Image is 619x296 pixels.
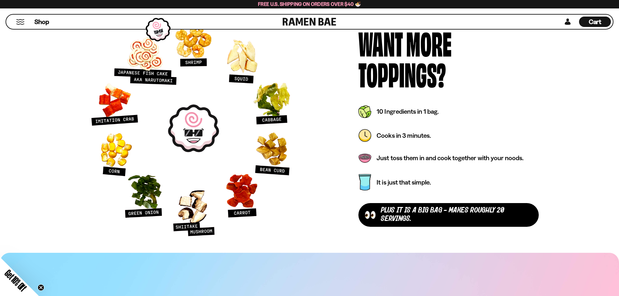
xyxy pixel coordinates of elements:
[377,179,434,186] div: It is just that simple.
[258,1,361,7] span: Free U.S. Shipping on Orders over $40 🍜
[579,15,611,29] a: Cart
[377,132,434,139] div: Cooks in 3 minutes.
[589,18,601,26] span: Cart
[381,206,532,224] div: plus It is a Big Bag - makes roughly 20 servings.
[406,27,452,58] div: More
[3,268,28,293] span: Get 10% Off
[34,18,49,26] span: Shop
[38,284,44,291] button: Close teaser
[16,19,25,25] button: Mobile Menu Trigger
[358,27,403,58] div: Want
[34,17,49,27] a: Shop
[377,154,527,161] div: Just toss them in and cook together with your noods.
[377,108,442,115] div: 10 Ingredients in 1 bag.
[358,58,446,89] div: Toppings?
